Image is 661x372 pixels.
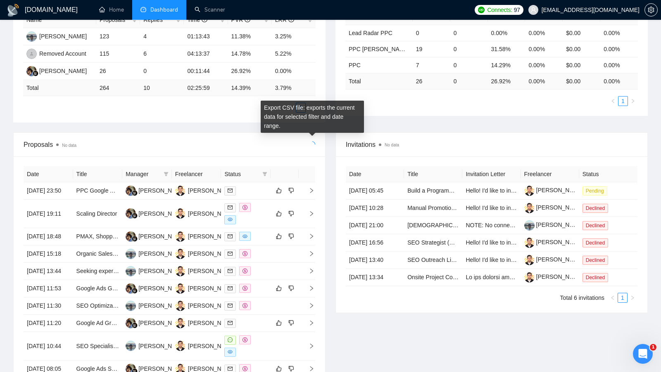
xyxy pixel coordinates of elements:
[96,63,140,80] td: 26
[73,182,123,200] td: PPC Google Ads Management Expert Needed
[272,63,316,80] td: 0.00%
[276,210,282,217] span: like
[26,66,37,76] img: AF
[478,7,485,13] img: upwork-logo.png
[228,268,233,273] span: mail
[413,25,450,41] td: 0
[24,245,73,263] td: [DATE] 15:18
[528,14,547,20] span: LRR
[563,57,600,73] td: $0.00
[126,210,186,217] a: AF[PERSON_NAME]
[583,186,607,195] span: Pending
[413,41,450,57] td: 19
[96,28,140,45] td: 123
[187,16,207,23] span: Time
[126,319,186,326] a: AF[PERSON_NAME]
[140,28,184,45] td: 4
[26,67,87,74] a: AF[PERSON_NAME]
[525,57,563,73] td: 0.00%
[195,6,225,13] a: searchScanner
[524,272,535,283] img: c1J0b20xq_WUghEqO4suMbKXSKIoOpGh22SF0fXe0e7X8VMNyH90yHZg5aT-_cWY0H
[524,273,584,280] a: [PERSON_NAME]
[175,210,235,217] a: MS[PERSON_NAME]
[175,365,235,372] a: MS[PERSON_NAME]
[175,283,185,294] img: MS
[349,30,392,36] a: Lead Radar PPC
[73,263,123,280] td: Seeking expert SEO specialist to boost website traffic & rankings
[288,285,294,292] span: dislike
[24,139,169,150] div: Proposals
[579,166,637,182] th: Status
[302,268,314,274] span: right
[583,222,612,228] a: Declined
[138,301,186,310] div: [PERSON_NAME]
[126,301,136,311] img: YM
[302,233,314,239] span: right
[188,232,235,241] div: [PERSON_NAME]
[276,365,282,372] span: like
[24,200,73,228] td: [DATE] 19:11
[288,365,294,372] span: dislike
[272,45,316,63] td: 5.22%
[288,210,294,217] span: dislike
[76,320,229,326] a: Google Ad Grant Specialist Needed for Nonprofit Campaign
[138,209,186,218] div: [PERSON_NAME]
[524,203,535,213] img: c1J0b20xq_WUghEqO4suMbKXSKIoOpGh22SF0fXe0e7X8VMNyH90yHZg5aT-_cWY0H
[228,286,233,291] span: mail
[611,99,616,104] span: left
[164,172,169,177] span: filter
[175,233,235,239] a: MS[PERSON_NAME]
[175,208,185,219] img: MS
[272,28,316,45] td: 3.25%
[563,41,600,57] td: $0.00
[583,239,612,246] a: Declined
[404,234,462,252] td: SEO Strategist (RU/Yandex): Full ownership of promotion for urban surf clubs brand
[645,7,657,13] span: setting
[26,33,87,39] a: YM[PERSON_NAME]
[76,250,221,257] a: Organic Sales Growth Specialist for Prestashop Website
[608,96,618,106] li: Previous Page
[286,231,296,241] button: dislike
[346,166,404,182] th: Date
[172,166,221,182] th: Freelancer
[346,217,404,234] td: [DATE] 21:00
[228,366,233,371] span: mail
[175,285,235,291] a: MS[PERSON_NAME]
[126,170,160,179] span: Manager
[600,25,638,41] td: 0.00%
[346,269,404,286] td: [DATE] 13:34
[583,256,609,265] span: Declined
[76,268,242,274] a: Seeking expert SEO specialist to boost website traffic & rankings
[140,12,184,28] th: Replies
[138,284,186,293] div: [PERSON_NAME]
[488,73,525,89] td: 26.92 %
[175,266,185,276] img: MS
[524,239,584,245] a: [PERSON_NAME]
[24,263,73,280] td: [DATE] 13:44
[286,283,296,293] button: dislike
[175,318,185,328] img: MS
[530,7,536,13] span: user
[274,209,284,219] button: like
[272,80,316,96] td: 3.79 %
[630,295,635,300] span: right
[138,249,186,258] div: [PERSON_NAME]
[514,5,520,14] span: 97
[96,80,140,96] td: 264
[346,200,404,217] td: [DATE] 10:28
[126,318,136,328] img: AF
[228,45,272,63] td: 14.78%
[7,4,20,17] img: logo
[126,231,136,242] img: AF
[276,187,282,194] span: like
[275,16,294,23] span: LRR
[175,342,235,349] a: MS[PERSON_NAME]
[39,32,87,41] div: [PERSON_NAME]
[175,249,185,259] img: MS
[525,73,563,89] td: 0.00 %
[132,213,138,219] img: gigradar-bm.png
[404,217,462,234] td: Native Speakers of Polish – Talent Bench for Future Managed Services Recording Projects
[24,228,73,245] td: [DATE] 18:48
[188,318,235,327] div: [PERSON_NAME]
[228,303,233,308] span: mail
